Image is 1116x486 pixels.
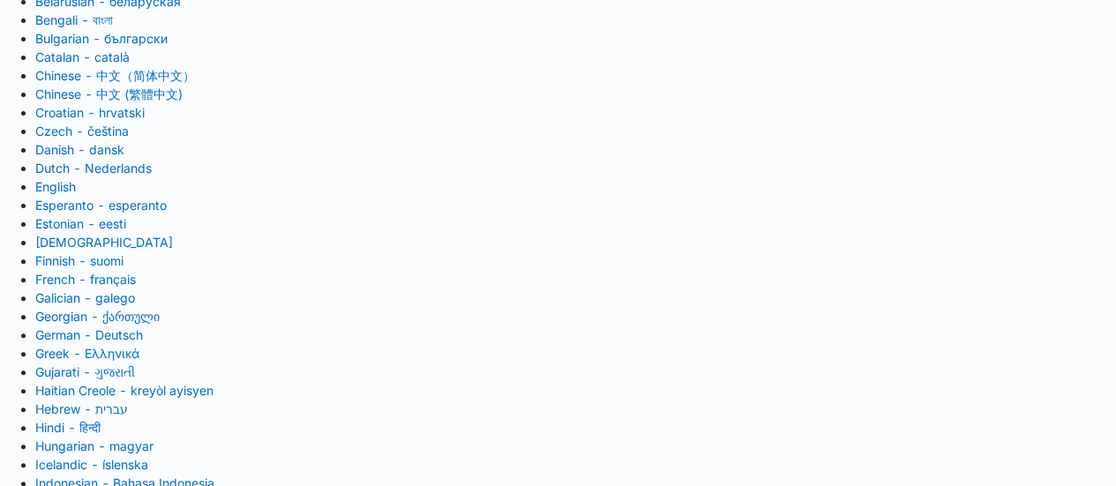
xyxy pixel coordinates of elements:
a: Hebrew - ‎‫עברית‬‎ [35,401,128,416]
a: Estonian - eesti [35,216,126,231]
a: English [35,179,76,194]
a: Dutch - Nederlands [35,161,152,176]
a: Greek - Ελληνικά [35,346,139,361]
a: Hungarian - magyar [35,438,154,453]
a: Chinese - 中文 (繁體中文) [35,86,183,101]
a: Catalan - català [35,49,130,64]
a: Danish - dansk [35,142,124,157]
a: Croatian - hrvatski [35,105,145,120]
a: German - Deutsch [35,327,143,342]
a: Czech - čeština [35,123,129,138]
a: Gujarati - ગુજરાતી [35,364,135,379]
a: [DEMOGRAPHIC_DATA] [35,235,173,250]
a: Georgian - ქართული [35,309,160,324]
a: Esperanto - esperanto [35,198,167,213]
a: Chinese - 中文（简体中文） [35,68,195,83]
a: Finnish - suomi [35,253,124,268]
a: Galician - galego [35,290,135,305]
a: Hindi - हिन्दी [35,420,101,435]
a: Icelandic - íslenska [35,457,148,472]
a: Bulgarian - български [35,31,168,46]
a: Haitian Creole - kreyòl ayisyen [35,383,213,398]
a: French - français [35,272,136,287]
a: Bengali - বাংলা [35,12,113,27]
